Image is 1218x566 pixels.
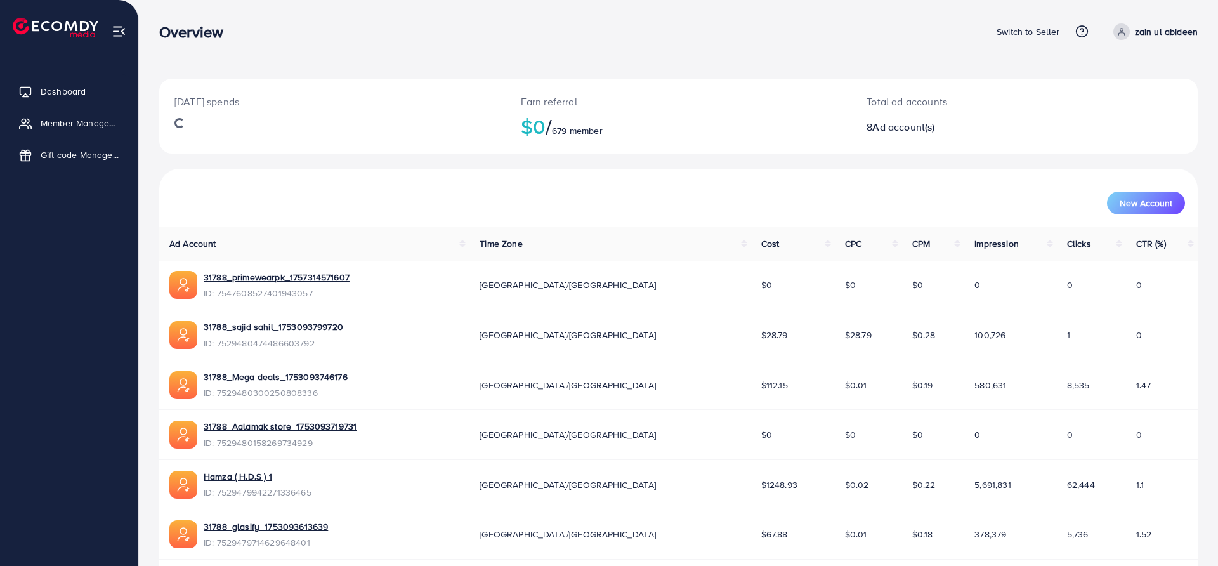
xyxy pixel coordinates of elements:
[974,279,980,291] span: 0
[872,120,934,134] span: Ad account(s)
[974,428,980,441] span: 0
[174,94,490,109] p: [DATE] spends
[912,428,923,441] span: $0
[867,94,1096,109] p: Total ad accounts
[761,237,780,250] span: Cost
[169,371,197,399] img: ic-ads-acc.e4c84228.svg
[1067,428,1073,441] span: 0
[912,478,936,491] span: $0.22
[1136,279,1142,291] span: 0
[974,237,1019,250] span: Impression
[41,117,119,129] span: Member Management
[480,428,656,441] span: [GEOGRAPHIC_DATA]/[GEOGRAPHIC_DATA]
[912,379,933,392] span: $0.19
[761,528,788,541] span: $67.88
[1067,379,1090,392] span: 8,535
[912,279,923,291] span: $0
[204,320,343,333] a: 31788_sajid sahil_1753093799720
[204,486,311,499] span: ID: 7529479942271336465
[761,428,772,441] span: $0
[1108,23,1198,40] a: zain ul abideen
[974,478,1011,491] span: 5,691,831
[1067,329,1070,341] span: 1
[997,24,1060,39] p: Switch to Seller
[41,85,86,98] span: Dashboard
[204,470,311,483] a: Hamza ( H.D.S ) 1
[974,379,1006,392] span: 580,631
[845,279,856,291] span: $0
[1067,237,1091,250] span: Clicks
[1136,379,1151,392] span: 1.47
[761,329,788,341] span: $28.79
[204,386,348,399] span: ID: 7529480300250808336
[912,329,936,341] span: $0.28
[169,471,197,499] img: ic-ads-acc.e4c84228.svg
[761,478,797,491] span: $1248.93
[845,478,869,491] span: $0.02
[1136,329,1142,341] span: 0
[845,329,872,341] span: $28.79
[845,237,861,250] span: CPC
[521,114,837,138] h2: $0
[480,528,656,541] span: [GEOGRAPHIC_DATA]/[GEOGRAPHIC_DATA]
[480,329,656,341] span: [GEOGRAPHIC_DATA]/[GEOGRAPHIC_DATA]
[204,371,348,383] a: 31788_Mega deals_1753093746176
[169,520,197,548] img: ic-ads-acc.e4c84228.svg
[546,112,552,141] span: /
[204,287,350,299] span: ID: 7547608527401943057
[1136,428,1142,441] span: 0
[552,124,603,137] span: 679 member
[204,337,343,350] span: ID: 7529480474486603792
[845,379,867,392] span: $0.01
[13,18,98,37] img: logo
[204,420,357,433] a: 31788_Aalamak store_1753093719731
[10,110,129,136] a: Member Management
[1136,478,1144,491] span: 1.1
[521,94,837,109] p: Earn referral
[204,271,350,284] a: 31788_primewearpk_1757314571607
[204,437,357,449] span: ID: 7529480158269734929
[761,379,788,392] span: $112.15
[1067,528,1089,541] span: 5,736
[912,528,933,541] span: $0.18
[480,478,656,491] span: [GEOGRAPHIC_DATA]/[GEOGRAPHIC_DATA]
[169,237,216,250] span: Ad Account
[159,23,233,41] h3: Overview
[10,79,129,104] a: Dashboard
[1135,24,1198,39] p: zain ul abideen
[845,528,867,541] span: $0.01
[169,271,197,299] img: ic-ads-acc.e4c84228.svg
[480,237,522,250] span: Time Zone
[480,379,656,392] span: [GEOGRAPHIC_DATA]/[GEOGRAPHIC_DATA]
[974,528,1006,541] span: 378,379
[867,121,1096,133] h2: 8
[1067,478,1095,491] span: 62,444
[1120,199,1172,207] span: New Account
[10,142,129,168] a: Gift code Management
[912,237,930,250] span: CPM
[204,520,328,533] a: 31788_glasify_1753093613639
[480,279,656,291] span: [GEOGRAPHIC_DATA]/[GEOGRAPHIC_DATA]
[761,279,772,291] span: $0
[41,148,119,161] span: Gift code Management
[1107,192,1185,214] button: New Account
[1067,279,1073,291] span: 0
[169,421,197,449] img: ic-ads-acc.e4c84228.svg
[112,24,126,39] img: menu
[1136,237,1166,250] span: CTR (%)
[169,321,197,349] img: ic-ads-acc.e4c84228.svg
[845,428,856,441] span: $0
[204,536,328,549] span: ID: 7529479714629648401
[1136,528,1152,541] span: 1.52
[974,329,1005,341] span: 100,726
